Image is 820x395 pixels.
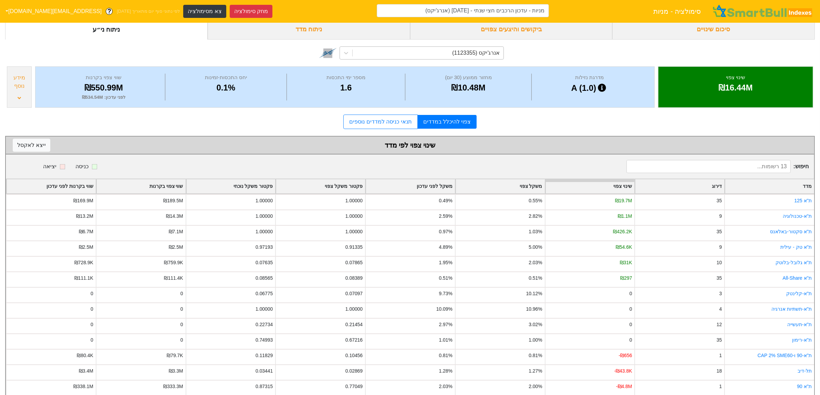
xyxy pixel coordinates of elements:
div: 18 [717,367,722,375]
div: 9 [719,213,722,220]
div: 1.6 [289,82,403,94]
button: מחק סימולציה [230,5,272,18]
div: -₪656 [619,352,632,359]
div: 1 [719,352,722,359]
span: לפי נתוני סוף יום מתאריך [DATE] [117,8,180,15]
div: 0.87315 [256,383,273,390]
div: 0.91335 [345,244,363,251]
div: ₪550.99M [44,82,163,94]
div: Toggle SortBy [635,179,724,193]
div: 1.00000 [345,228,363,235]
div: 35 [717,228,722,235]
div: ₪333.3M [163,383,183,390]
div: 0.07865 [345,259,363,266]
div: ביקושים והיצעים צפויים [410,19,613,40]
div: מידע נוסף [9,74,30,90]
div: Toggle SortBy [546,179,635,193]
div: יחס התכסות-זמינות [167,74,285,82]
div: 0 [180,306,183,313]
a: ת''א-תעשייה [787,322,812,327]
div: ₪7.1M [169,228,183,235]
input: 13 רשומות... [626,160,790,173]
div: כניסה [75,162,89,171]
div: אנרג'יקס (1123355) [452,49,500,57]
div: 0.67216 [345,337,363,344]
div: 10 [717,259,722,266]
div: שינוי צפוי [667,74,804,82]
div: 0 [630,306,632,313]
div: Toggle SortBy [96,179,186,193]
a: ת''א 125 [795,198,812,203]
a: ת''א-תשתיות אנרגיה [771,306,812,312]
div: 1.00% [529,337,542,344]
div: סיכום שינויים [612,19,815,40]
div: ₪728.9K [74,259,93,266]
button: ייצא לאקסל [13,139,50,152]
div: 0.03441 [256,367,273,375]
div: 0 [630,337,632,344]
img: tase link [319,44,337,62]
div: ₪1.1M [618,213,632,220]
a: ת"א-קלינטק [786,291,812,296]
div: מדרגת נזילות [533,74,646,82]
div: ₪111.1K [74,275,93,282]
div: ₪3.4M [79,367,93,375]
div: שווי צפוי בקרנות [44,74,163,82]
div: 0.49% [439,197,452,204]
div: 0 [91,337,93,344]
div: 0.81% [529,352,542,359]
div: 0.51% [529,275,542,282]
div: Toggle SortBy [276,179,365,193]
div: ניתוח מדד [208,19,410,40]
a: ת''א-טכנולוגיה [783,213,812,219]
div: 2.82% [529,213,542,220]
div: 4 [719,306,722,313]
div: 5.00% [529,244,542,251]
div: ₪338.1M [73,383,93,390]
div: ניתוח ני״ע [5,19,208,40]
div: ₪54.6K [616,244,632,251]
div: 0.1% [167,82,285,94]
a: ת''א סקטור-באלאנס [770,229,812,234]
a: ת''א 90 [797,384,812,389]
div: ₪13.2M [76,213,93,220]
div: ₪169.9M [73,197,93,204]
div: ₪426.2K [613,228,632,235]
div: 0 [630,321,632,328]
div: ₪189.5M [163,197,183,204]
div: 1.28% [439,367,452,375]
div: 0.11829 [256,352,273,359]
div: 0.07635 [256,259,273,266]
div: יציאה [43,162,56,171]
div: 0 [180,290,183,297]
a: צפוי להיכלל במדדים [418,115,477,129]
div: 12 [717,321,722,328]
div: 0 [91,306,93,313]
div: 0.74993 [256,337,273,344]
div: Toggle SortBy [725,179,814,193]
span: סימולציה - מניות [654,4,701,18]
div: 0.55% [529,197,542,204]
div: מחזור ממוצע (30 יום) [407,74,529,82]
div: ₪2.5M [169,244,183,251]
div: -₪4.8M [616,383,632,390]
a: ת''א גלובל-בלוטק [776,260,812,265]
div: ₪2.5M [79,244,93,251]
div: ₪3.3M [169,367,183,375]
div: ₪111.4K [164,275,183,282]
div: 1.95% [439,259,452,266]
a: ת''א All-Share [783,275,812,281]
div: 0.21454 [345,321,363,328]
div: מספר ימי התכסות [289,74,403,82]
div: 0.08565 [256,275,273,282]
div: 1.00000 [256,213,273,220]
div: 35 [717,275,722,282]
div: 1.00000 [256,306,273,313]
div: 0.77049 [345,383,363,390]
div: 0.51% [439,275,452,282]
div: 0.08389 [345,275,363,282]
div: 0.02869 [345,367,363,375]
div: 1 [719,383,722,390]
div: 2.59% [439,213,452,220]
div: 1.00000 [345,306,363,313]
